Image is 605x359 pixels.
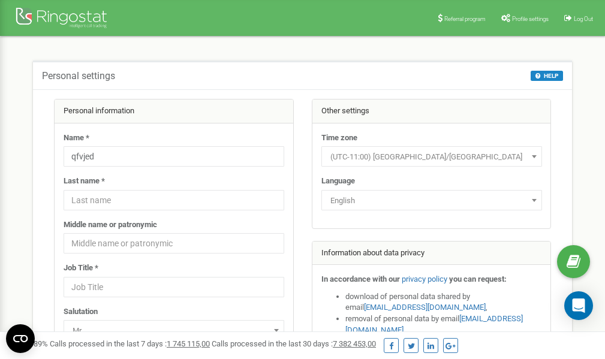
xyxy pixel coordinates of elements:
[444,16,486,22] span: Referral program
[50,339,210,348] span: Calls processed in the last 7 days :
[64,233,284,254] input: Middle name or patronymic
[64,277,284,297] input: Job Title
[512,16,549,22] span: Profile settings
[345,313,542,336] li: removal of personal data by email ,
[64,190,284,210] input: Last name
[6,324,35,353] button: Open CMP widget
[64,263,98,274] label: Job Title *
[321,274,400,283] strong: In accordance with our
[333,339,376,348] u: 7 382 453,00
[574,16,593,22] span: Log Out
[321,132,357,144] label: Time zone
[321,146,542,167] span: (UTC-11:00) Pacific/Midway
[212,339,376,348] span: Calls processed in the last 30 days :
[564,291,593,320] div: Open Intercom Messenger
[326,192,538,209] span: English
[364,303,486,312] a: [EMAIL_ADDRESS][DOMAIN_NAME]
[345,291,542,313] li: download of personal data shared by email ,
[64,146,284,167] input: Name
[64,176,105,187] label: Last name *
[167,339,210,348] u: 1 745 115,00
[64,132,89,144] label: Name *
[449,274,507,283] strong: you can request:
[64,219,157,231] label: Middle name or patronymic
[326,149,538,165] span: (UTC-11:00) Pacific/Midway
[64,320,284,340] span: Mr.
[64,306,98,318] label: Salutation
[42,71,115,82] h5: Personal settings
[68,322,280,339] span: Mr.
[402,274,447,283] a: privacy policy
[321,176,355,187] label: Language
[312,242,551,266] div: Information about data privacy
[55,99,293,123] div: Personal information
[531,71,563,81] button: HELP
[321,190,542,210] span: English
[312,99,551,123] div: Other settings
